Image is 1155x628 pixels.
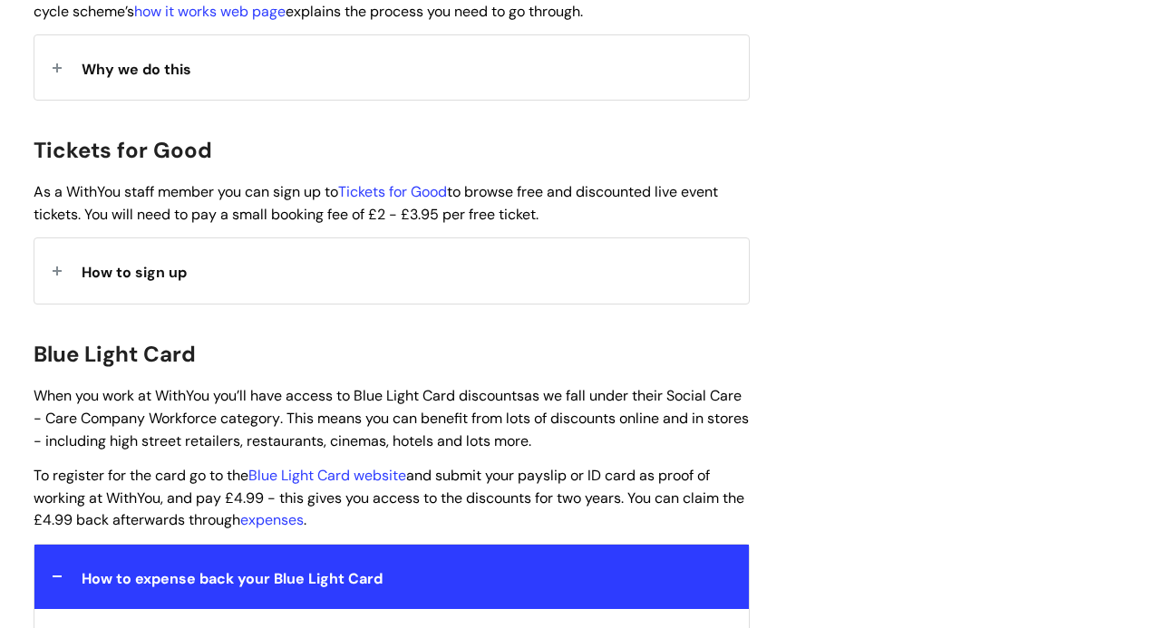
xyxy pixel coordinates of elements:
[82,263,187,282] span: How to sign up
[34,182,718,224] span: As a WithYou staff member you can sign up to to browse free and discounted live event tickets. Yo...
[82,60,191,79] span: Why we do this
[34,136,212,164] span: Tickets for Good
[82,569,383,588] span: How to expense back your Blue Light Card
[240,510,304,529] a: expenses
[248,466,406,485] a: Blue Light Card website
[134,2,286,21] a: how it works web page
[34,466,744,530] span: To register for the card go to the and submit your payslip or ID card as proof of working at With...
[34,340,196,368] span: Blue Light Card
[34,386,742,428] span: as we fall under their Social Care - Care Company Workforce category
[34,386,749,450] span: When you work at WithYou you’ll have access to Blue Light Card discounts . This means you can ben...
[338,182,447,201] a: Tickets for Good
